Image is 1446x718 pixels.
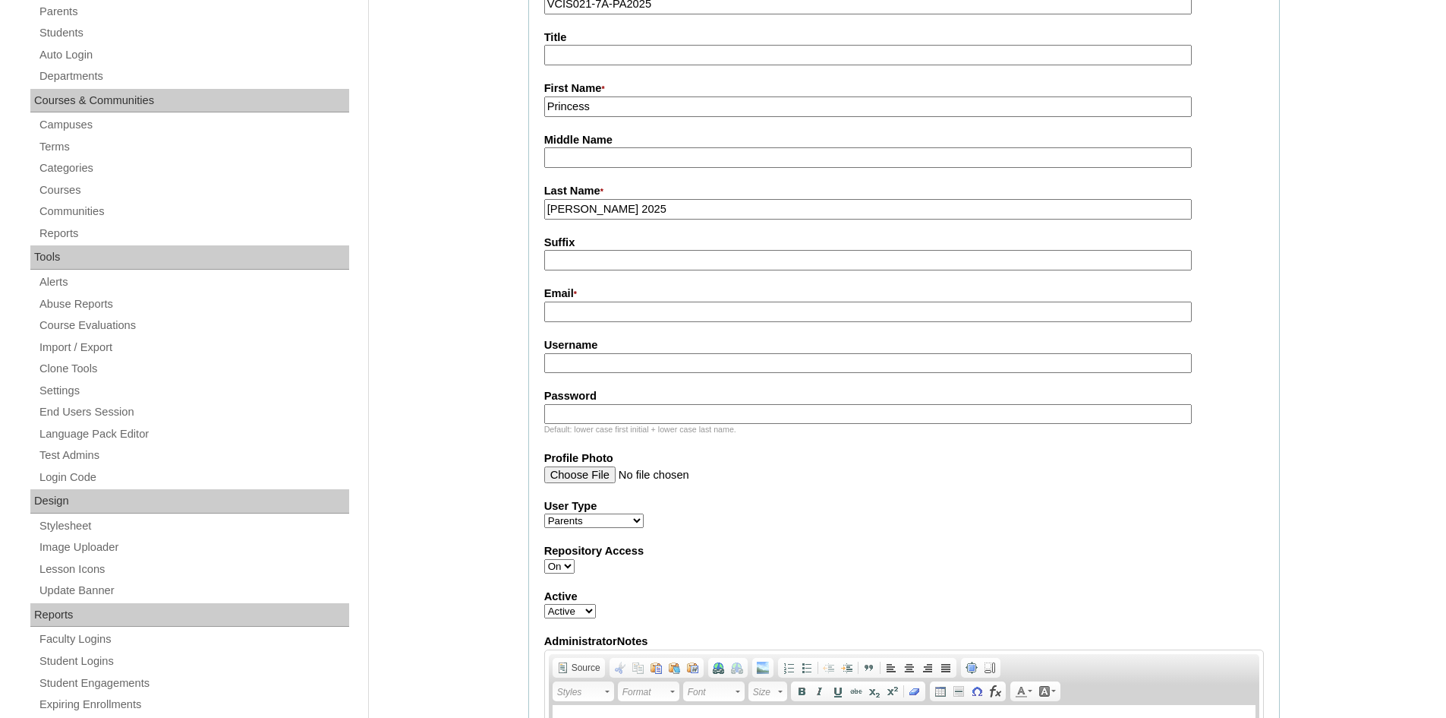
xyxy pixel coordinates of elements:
a: Center [900,659,918,676]
label: First Name [544,81,1264,97]
label: Last Name [544,183,1264,200]
label: Username [544,337,1264,353]
a: Bold [792,683,811,700]
a: Background Color [1035,683,1059,700]
a: Clone Tools [38,359,349,378]
label: Middle Name [544,132,1264,148]
a: Align Right [918,659,937,676]
a: Source [554,659,603,676]
label: User Type [544,498,1264,514]
a: Alerts [38,273,349,292]
a: Courses [38,181,349,200]
a: Cut [611,659,629,676]
a: Expiring Enrollments [38,695,349,714]
a: Font [683,682,745,701]
span: Font [688,683,733,701]
span: Size [753,683,776,701]
a: Maximize [962,659,981,676]
a: Copy [629,659,647,676]
a: Subscript [865,683,884,700]
a: Abuse Reports [38,295,349,314]
a: Communities [38,202,349,221]
a: Add Image [754,659,772,676]
div: Reports [30,603,349,628]
a: Table [931,683,950,700]
div: Design [30,489,349,514]
a: Superscript [884,683,902,700]
a: Reports [38,224,349,243]
a: Increase Indent [838,659,856,676]
a: Justify [937,659,955,676]
a: Unlink [728,659,746,676]
a: Text Color [1012,683,1035,700]
label: Password [544,388,1264,404]
a: Categories [38,159,349,178]
label: AdministratorNotes [544,634,1264,650]
a: Link [710,659,728,676]
a: Block Quote [860,659,878,676]
a: Students [38,24,349,43]
label: Profile Photo [544,451,1264,467]
a: Insert/Remove Bulleted List [798,659,816,676]
label: Suffix [544,235,1264,251]
div: Default: lower case first initial + lower case last name. [544,424,1264,435]
a: Strike Through [847,683,865,700]
label: Title [544,30,1264,46]
a: Format [618,682,679,701]
a: Settings [38,381,349,400]
span: Source [569,662,600,674]
span: Styles [557,683,603,701]
a: Departments [38,67,349,86]
a: Login Code [38,468,349,487]
a: Remove Format [906,683,924,700]
a: Auto Login [38,46,349,65]
label: Email [544,286,1264,302]
a: Paste from Word [684,659,702,676]
a: Student Engagements [38,674,349,693]
div: Courses & Communities [30,89,349,113]
a: Parents [38,2,349,21]
label: Repository Access [544,543,1264,559]
a: Insert Special Character [968,683,986,700]
a: Insert Equation [986,683,1004,700]
span: Format [622,683,668,701]
a: Language Pack Editor [38,425,349,444]
a: Align Left [882,659,900,676]
a: Insert Horizontal Line [950,683,968,700]
a: Paste [647,659,666,676]
a: Paste as plain text [666,659,684,676]
a: Show Blocks [981,659,999,676]
a: Terms [38,138,349,157]
a: Styles [553,682,614,701]
a: Insert/Remove Numbered List [780,659,798,676]
a: Decrease Indent [820,659,838,676]
a: Lesson Icons [38,560,349,579]
a: Course Evaluations [38,316,349,335]
div: Tools [30,245,349,270]
label: Active [544,589,1264,605]
a: Size [748,682,787,701]
a: Import / Export [38,338,349,357]
a: End Users Session [38,403,349,422]
a: Update Banner [38,581,349,600]
a: Stylesheet [38,517,349,536]
a: Campuses [38,115,349,134]
a: Image Uploader [38,538,349,557]
a: Student Logins [38,652,349,671]
a: Test Admins [38,446,349,465]
a: Faculty Logins [38,630,349,649]
a: Underline [829,683,847,700]
a: Italic [811,683,829,700]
